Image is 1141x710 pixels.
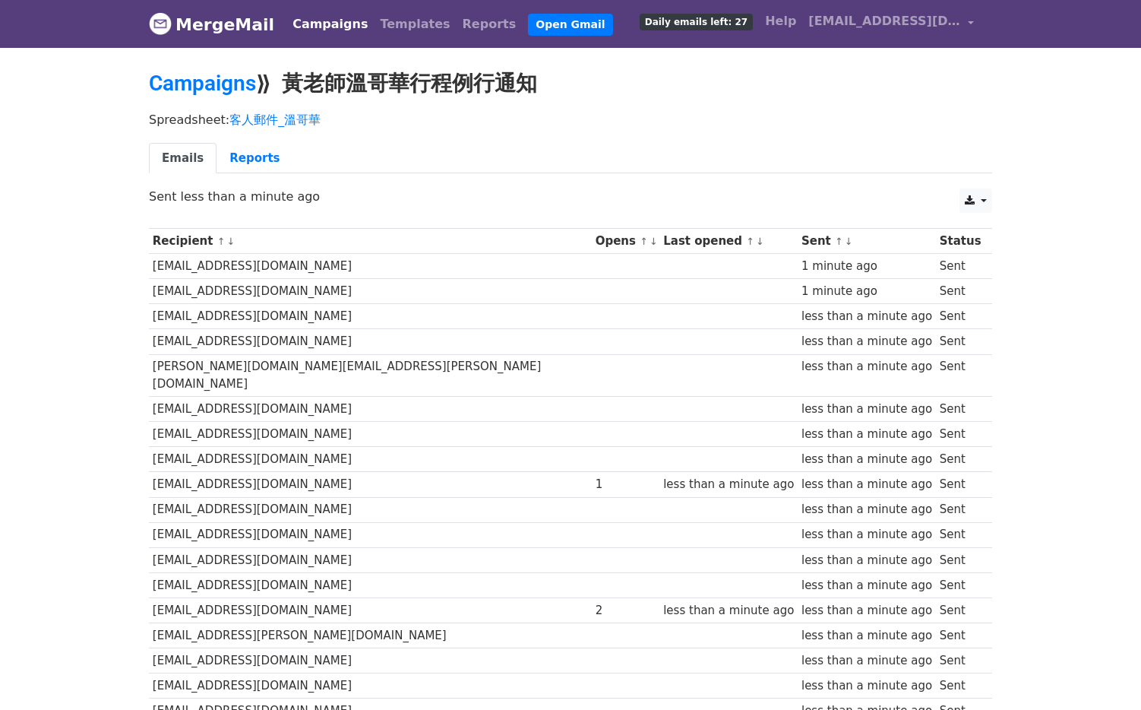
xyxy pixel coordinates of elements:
[149,397,592,422] td: [EMAIL_ADDRESS][DOMAIN_NAME]
[759,6,802,36] a: Help
[149,12,172,35] img: MergeMail logo
[149,623,592,648] td: [EMAIL_ADDRESS][PERSON_NAME][DOMAIN_NAME]
[936,422,985,447] td: Sent
[936,623,985,648] td: Sent
[659,229,798,254] th: Last opened
[457,9,523,40] a: Reports
[936,648,985,674] td: Sent
[835,236,843,247] a: ↑
[798,229,936,254] th: Sent
[936,254,985,279] td: Sent
[149,304,592,329] td: [EMAIL_ADDRESS][DOMAIN_NAME]
[663,602,794,620] div: less than a minute ago
[801,577,932,594] div: less than a minute ago
[149,354,592,397] td: [PERSON_NAME][DOMAIN_NAME][EMAIL_ADDRESS][PERSON_NAME][DOMAIN_NAME]
[149,71,256,96] a: Campaigns
[936,674,985,699] td: Sent
[226,236,235,247] a: ↓
[149,547,592,572] td: [EMAIL_ADDRESS][DOMAIN_NAME]
[936,329,985,354] td: Sent
[149,674,592,699] td: [EMAIL_ADDRESS][DOMAIN_NAME]
[936,497,985,522] td: Sent
[801,401,932,418] div: less than a minute ago
[149,648,592,674] td: [EMAIL_ADDRESS][DOMAIN_NAME]
[149,422,592,447] td: [EMAIL_ADDRESS][DOMAIN_NAME]
[596,602,656,620] div: 2
[229,113,321,127] a: 客人郵件_溫哥華
[801,652,932,670] div: less than a minute ago
[936,279,985,304] td: Sent
[936,522,985,547] td: Sent
[149,279,592,304] td: [EMAIL_ADDRESS][DOMAIN_NAME]
[149,189,992,204] p: Sent less than a minute ago
[808,12,960,30] span: [EMAIL_ADDRESS][DOMAIN_NAME]
[936,304,985,329] td: Sent
[596,476,656,493] div: 1
[802,6,980,42] a: [EMAIL_ADDRESS][DOMAIN_NAME]
[936,447,985,472] td: Sent
[936,572,985,597] td: Sent
[801,627,932,645] div: less than a minute ago
[149,254,592,279] td: [EMAIL_ADDRESS][DOMAIN_NAME]
[801,426,932,443] div: less than a minute ago
[149,497,592,522] td: [EMAIL_ADDRESS][DOMAIN_NAME]
[801,451,932,468] div: less than a minute ago
[936,397,985,422] td: Sent
[801,283,932,300] div: 1 minute ago
[149,71,992,97] h2: ⟫ 黃老師溫哥華行程例行通知
[640,236,648,247] a: ↑
[149,522,592,547] td: [EMAIL_ADDRESS][DOMAIN_NAME]
[936,229,985,254] th: Status
[149,472,592,497] td: [EMAIL_ADDRESS][DOMAIN_NAME]
[149,329,592,354] td: [EMAIL_ADDRESS][DOMAIN_NAME]
[801,476,932,493] div: less than a minute ago
[149,229,592,254] th: Recipient
[756,236,764,247] a: ↓
[528,14,612,36] a: Open Gmail
[592,229,660,254] th: Opens
[801,333,932,350] div: less than a minute ago
[801,358,932,376] div: less than a minute ago
[801,552,932,569] div: less than a minute ago
[149,112,992,128] p: Spreadsheet:
[149,447,592,472] td: [EMAIL_ADDRESS][DOMAIN_NAME]
[801,308,932,325] div: less than a minute ago
[801,258,932,275] div: 1 minute ago
[149,572,592,597] td: [EMAIL_ADDRESS][DOMAIN_NAME]
[845,236,853,247] a: ↓
[801,602,932,620] div: less than a minute ago
[663,476,794,493] div: less than a minute ago
[217,236,226,247] a: ↑
[634,6,759,36] a: Daily emails left: 27
[936,597,985,623] td: Sent
[801,526,932,544] div: less than a minute ago
[801,501,932,518] div: less than a minute ago
[149,597,592,623] td: [EMAIL_ADDRESS][DOMAIN_NAME]
[801,677,932,695] div: less than a minute ago
[650,236,658,247] a: ↓
[936,547,985,572] td: Sent
[149,8,274,40] a: MergeMail
[149,143,217,174] a: Emails
[936,472,985,497] td: Sent
[374,9,456,40] a: Templates
[286,9,374,40] a: Campaigns
[746,236,754,247] a: ↑
[640,14,753,30] span: Daily emails left: 27
[217,143,292,174] a: Reports
[936,354,985,397] td: Sent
